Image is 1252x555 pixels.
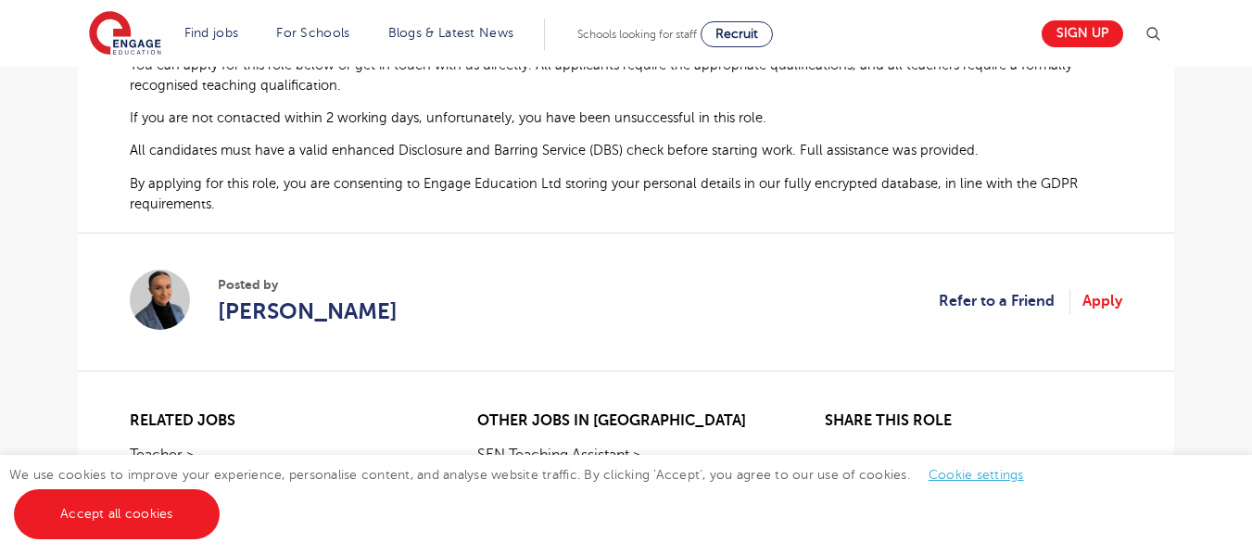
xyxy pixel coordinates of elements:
[1082,289,1122,313] a: Apply
[130,444,427,483] a: Teacher >Extra information
[9,468,1043,521] span: We use cookies to improve your experience, personalise content, and analyse website traffic. By c...
[130,110,766,125] span: If you are not contacted within 2 working days, unfortunately, you have been unsuccessful in this...
[939,289,1070,313] a: Refer to a Friend
[184,26,239,40] a: Find jobs
[477,412,775,430] h2: Other jobs in [GEOGRAPHIC_DATA]
[218,275,398,295] span: Posted by
[130,57,1072,93] span: You can apply for this role below or get in touch with us directly. All applicants require the ap...
[130,412,427,430] h2: Related jobs
[701,21,773,47] a: Recruit
[130,176,1078,211] span: By applying for this role, you are consenting to Engage Education Ltd storing your personal detai...
[89,11,161,57] img: Engage Education
[1042,20,1123,47] a: Sign up
[715,27,758,41] span: Recruit
[14,489,220,539] a: Accept all cookies
[388,26,514,40] a: Blogs & Latest News
[130,143,979,158] span: All candidates must have a valid enhanced Disclosure and Barring Service (DBS) check before start...
[825,412,1122,439] h2: Share this role
[577,28,697,41] span: Schools looking for staff
[218,295,398,328] a: [PERSON_NAME]
[276,26,349,40] a: For Schools
[477,444,775,483] a: SEN Teaching Assistant >Extra information
[929,468,1024,482] a: Cookie settings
